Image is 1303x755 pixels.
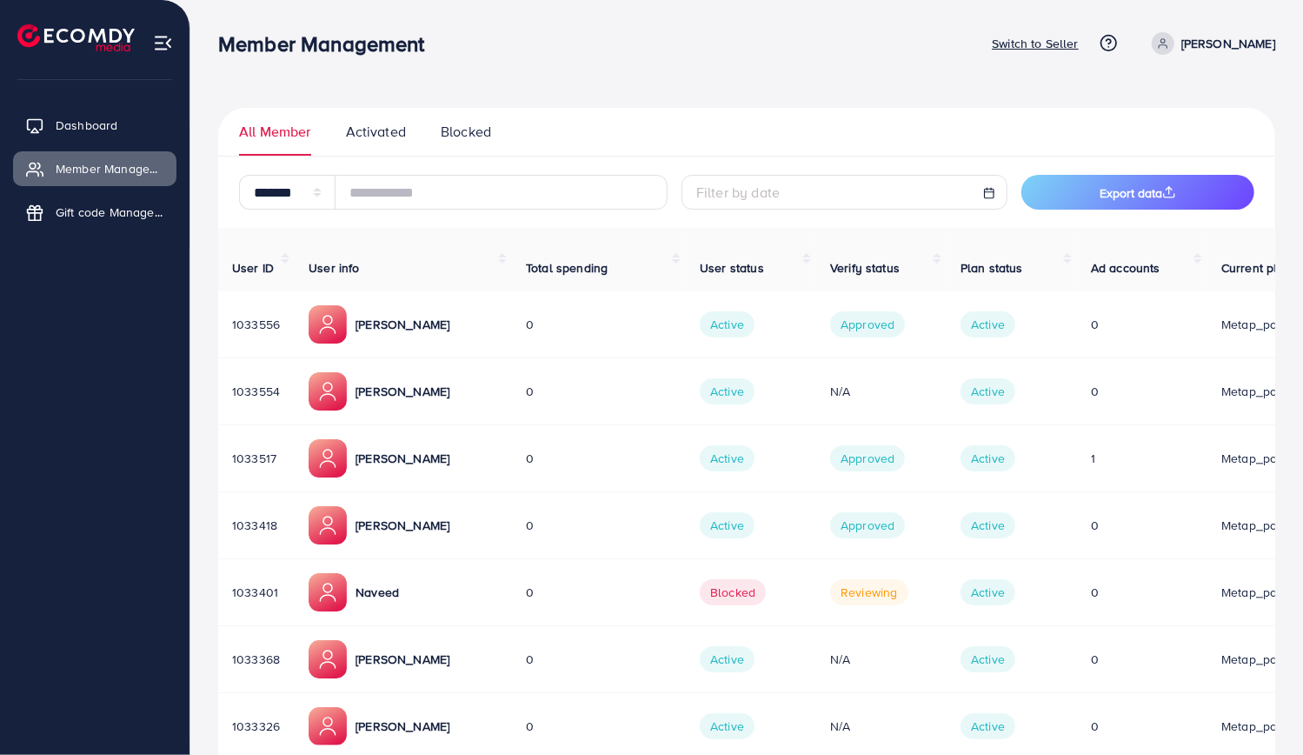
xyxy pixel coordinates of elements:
[1091,316,1099,333] span: 0
[526,383,534,400] span: 0
[1091,584,1099,601] span: 0
[153,33,173,53] img: menu
[232,316,280,333] span: 1033556
[232,584,278,601] span: 1033401
[1100,184,1176,202] span: Export data
[526,718,534,735] span: 0
[961,512,1015,538] span: Active
[830,718,850,735] span: N/A
[13,195,176,230] a: Gift code Management
[56,160,163,177] span: Member Management
[526,584,534,601] span: 0
[239,122,311,142] span: All Member
[346,122,406,142] span: Activated
[961,646,1015,672] span: Active
[1091,383,1099,400] span: 0
[526,517,534,534] span: 0
[961,713,1015,739] span: Active
[13,151,176,186] a: Member Management
[1091,718,1099,735] span: 0
[232,718,280,735] span: 1033326
[309,506,347,545] img: ic-member-manager.00abd3e0.svg
[218,31,439,57] h3: Member Management
[232,450,276,467] span: 1033517
[356,448,449,469] p: [PERSON_NAME]
[830,259,900,277] span: Verify status
[526,259,608,277] span: Total spending
[1091,450,1095,467] span: 1
[356,515,449,536] p: [PERSON_NAME]
[232,517,277,534] span: 1033418
[700,579,766,605] span: Blocked
[309,640,347,678] img: ic-member-manager.00abd3e0.svg
[309,573,347,611] img: ic-member-manager.00abd3e0.svg
[1229,677,1290,742] iframe: Chat
[1091,651,1099,668] span: 0
[1221,259,1292,277] span: Current plan
[1145,32,1275,55] a: [PERSON_NAME]
[830,383,850,400] span: N/A
[700,646,755,672] span: Active
[356,716,449,737] p: [PERSON_NAME]
[830,445,905,471] span: Approved
[526,450,534,467] span: 0
[526,316,534,333] span: 0
[961,259,1023,277] span: Plan status
[961,378,1015,404] span: Active
[700,512,755,538] span: Active
[356,582,399,603] p: Naveed
[309,439,347,478] img: ic-member-manager.00abd3e0.svg
[830,579,907,605] span: Reviewing
[830,311,905,337] span: Approved
[1021,175,1254,210] button: Export data
[309,305,347,344] img: ic-member-manager.00abd3e0.svg
[13,108,176,143] a: Dashboard
[309,707,347,745] img: ic-member-manager.00abd3e0.svg
[700,445,755,471] span: Active
[700,311,755,337] span: Active
[830,651,850,668] span: N/A
[356,649,449,670] p: [PERSON_NAME]
[700,713,755,739] span: Active
[700,259,764,277] span: User status
[696,183,780,202] span: Filter by date
[232,651,280,668] span: 1033368
[356,381,449,402] p: [PERSON_NAME]
[1091,259,1160,277] span: Ad accounts
[232,383,280,400] span: 1033554
[17,24,135,51] img: logo
[961,311,1015,337] span: Active
[830,512,905,538] span: Approved
[309,259,359,277] span: User info
[356,314,449,335] p: [PERSON_NAME]
[56,204,163,221] span: Gift code Management
[441,122,491,142] span: Blocked
[700,378,755,404] span: Active
[526,651,534,668] span: 0
[1091,517,1099,534] span: 0
[232,259,274,277] span: User ID
[992,33,1079,54] p: Switch to Seller
[961,445,1015,471] span: Active
[56,117,117,134] span: Dashboard
[309,372,347,411] img: ic-member-manager.00abd3e0.svg
[1181,33,1275,54] p: [PERSON_NAME]
[961,579,1015,605] span: Active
